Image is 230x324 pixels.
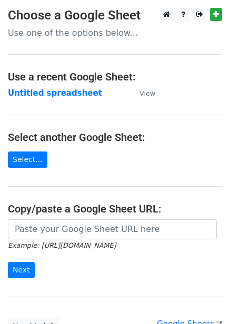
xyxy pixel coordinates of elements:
p: Use one of the options below... [8,27,222,38]
small: View [139,89,155,97]
a: Select... [8,151,47,168]
a: Untitled spreadsheet [8,88,102,98]
input: Paste your Google Sheet URL here [8,219,217,239]
input: Next [8,262,35,278]
h4: Copy/paste a Google Sheet URL: [8,202,222,215]
h4: Use a recent Google Sheet: [8,70,222,83]
h4: Select another Google Sheet: [8,131,222,144]
small: Example: [URL][DOMAIN_NAME] [8,241,116,249]
h3: Choose a Google Sheet [8,8,222,23]
a: View [129,88,155,98]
